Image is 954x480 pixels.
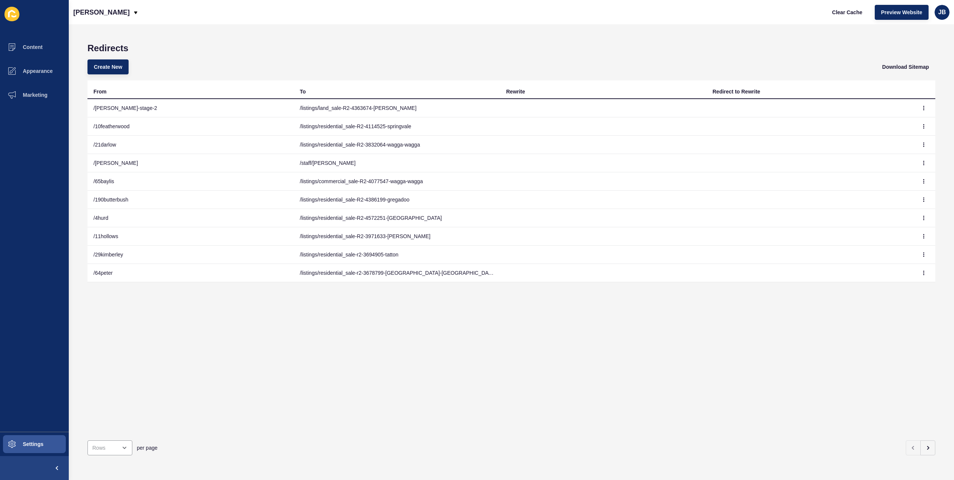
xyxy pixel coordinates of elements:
[294,117,500,136] td: /listings/residential_sale-R2-4114525-springvale
[87,246,294,264] td: /29kimberley
[87,172,294,191] td: /65baylis
[294,264,500,282] td: /listings/residential_sale-r2-3678799-[GEOGRAPHIC_DATA]-[GEOGRAPHIC_DATA]
[87,99,294,117] td: /[PERSON_NAME]-stage-2
[506,88,525,95] div: Rewrite
[294,191,500,209] td: /listings/residential_sale-R2-4386199-gregadoo
[87,43,935,53] h1: Redirects
[87,136,294,154] td: /21darlow
[93,88,107,95] div: From
[875,5,929,20] button: Preview Website
[938,9,946,16] span: JB
[87,117,294,136] td: /10featherwood
[87,191,294,209] td: /190butterbush
[294,99,500,117] td: /listings/land_sale-R2-4363674-[PERSON_NAME]
[87,209,294,227] td: /4hurd
[882,63,929,71] span: Download Sitemap
[294,154,500,172] td: /staff/[PERSON_NAME]
[300,88,306,95] div: To
[881,9,922,16] span: Preview Website
[876,59,935,74] button: Download Sitemap
[87,154,294,172] td: /[PERSON_NAME]
[832,9,862,16] span: Clear Cache
[94,63,122,71] span: Create New
[87,440,132,455] div: open menu
[73,3,130,22] p: [PERSON_NAME]
[137,444,157,452] span: per page
[826,5,869,20] button: Clear Cache
[294,209,500,227] td: /listings/residential_sale-R2-4572251-[GEOGRAPHIC_DATA]
[713,88,760,95] div: Redirect to Rewrite
[87,264,294,282] td: /64peter
[294,172,500,191] td: /listings/commercial_sale-R2-4077547-wagga-wagga
[294,227,500,246] td: /listings/residential_sale-R2-3971633-[PERSON_NAME]
[294,136,500,154] td: /listings/residential_sale-R2-3832064-wagga-wagga
[87,59,129,74] button: Create New
[294,246,500,264] td: /listings/residential_sale-r2-3694905-tatton
[87,227,294,246] td: /11hollows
